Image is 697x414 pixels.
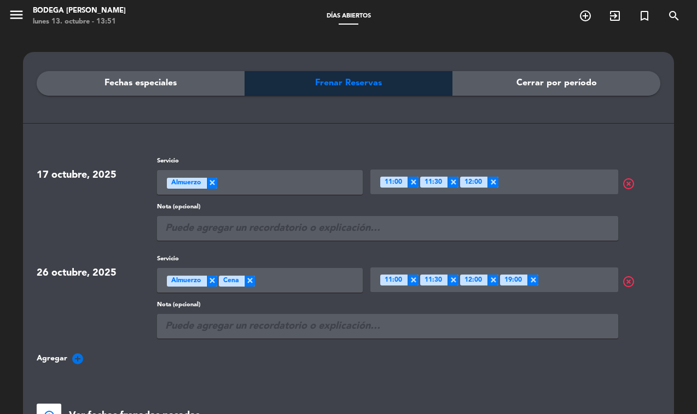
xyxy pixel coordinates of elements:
span: Cena [223,276,239,287]
span: Almuerzo [171,276,201,287]
span: × [206,178,217,189]
i: add_circle [71,352,84,365]
span: × [527,275,538,285]
span: 26 octubre, 2025 [37,268,117,278]
input: Puede agregar un recordatorio o explicación… [157,216,618,241]
button: menu [8,7,25,27]
span: Agregar [37,352,67,365]
span: 11:00 [385,177,402,188]
span: 11:30 [425,177,442,188]
span: highlight_off [622,177,664,190]
span: Cerrar por período [516,76,597,90]
div: lunes 13. octubre - 13:51 [33,16,126,27]
span: × [408,177,419,188]
span: Frenar Reservas [315,76,382,90]
span: 19:00 [504,275,522,286]
div: Bodega [PERSON_NAME] [33,5,126,16]
span: 11:00 [385,275,402,286]
span: 12:00 [464,275,482,286]
span: 12:00 [464,177,482,188]
span: Días abiertos [321,13,376,19]
span: × [448,275,458,285]
i: add_circle_outline [579,9,592,22]
label: Nota (opcional) [157,300,618,310]
label: Servicio [157,254,363,264]
span: × [408,275,419,285]
label: Nota (opcional) [157,202,618,212]
span: 11:30 [425,275,442,286]
span: 17 octubre, 2025 [37,170,117,180]
span: × [487,275,498,285]
span: × [244,276,255,287]
i: exit_to_app [608,9,622,22]
i: search [667,9,681,22]
label: Servicio [157,156,363,166]
input: Puede agregar un recordatorio o explicación… [157,314,618,339]
span: Almuerzo [171,178,201,189]
span: highlight_off [622,275,664,288]
span: × [448,177,458,188]
i: turned_in_not [638,9,651,22]
span: × [206,276,217,287]
span: Fechas especiales [104,76,177,90]
i: menu [8,7,25,23]
span: × [487,177,498,188]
